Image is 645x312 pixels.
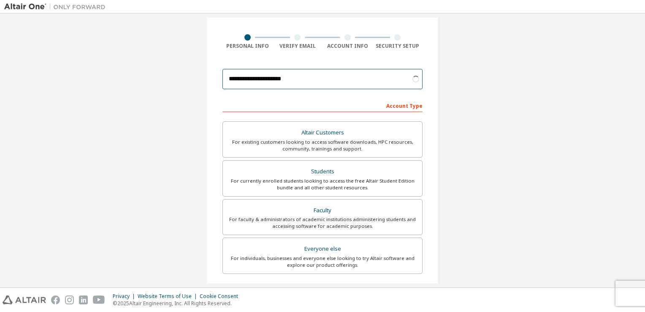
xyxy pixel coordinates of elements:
[373,43,423,49] div: Security Setup
[228,127,417,139] div: Altair Customers
[3,296,46,304] img: altair_logo.svg
[93,296,105,304] img: youtube.svg
[200,293,243,300] div: Cookie Consent
[228,243,417,255] div: Everyone else
[51,296,60,304] img: facebook.svg
[65,296,74,304] img: instagram.svg
[222,99,423,112] div: Account Type
[228,255,417,268] div: For individuals, businesses and everyone else looking to try Altair software and explore our prod...
[228,205,417,216] div: Faculty
[322,43,373,49] div: Account Info
[4,3,110,11] img: Altair One
[79,296,88,304] img: linkedin.svg
[222,43,273,49] div: Personal Info
[228,139,417,152] div: For existing customers looking to access software downloads, HPC resources, community, trainings ...
[138,293,200,300] div: Website Terms of Use
[228,166,417,178] div: Students
[113,300,243,307] p: © 2025 Altair Engineering, Inc. All Rights Reserved.
[113,293,138,300] div: Privacy
[228,216,417,230] div: For faculty & administrators of academic institutions administering students and accessing softwa...
[273,43,323,49] div: Verify Email
[228,178,417,191] div: For currently enrolled students looking to access the free Altair Student Edition bundle and all ...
